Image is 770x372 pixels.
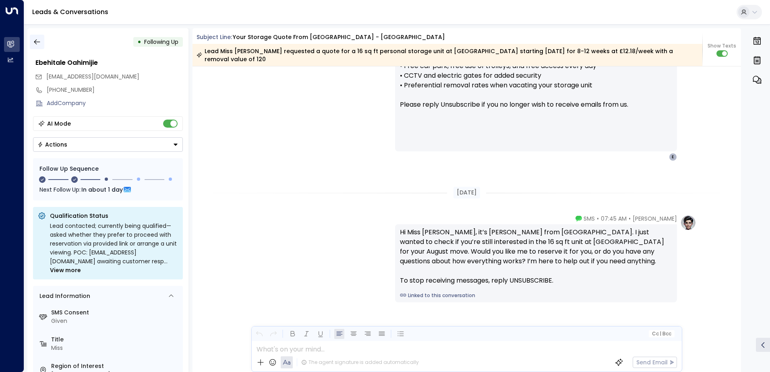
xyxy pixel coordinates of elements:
[660,331,661,337] span: |
[51,362,180,370] label: Region of Interest
[37,292,90,300] div: Lead Information
[47,120,71,128] div: AI Mode
[453,187,480,198] div: [DATE]
[81,185,123,194] span: In about 1 day
[50,221,178,275] div: Lead contacted; currently being qualified—asked whether they prefer to proceed with reservation v...
[39,165,176,173] div: Follow Up Sequence
[33,137,183,152] button: Actions
[50,266,81,275] span: View more
[144,38,178,46] span: Following Up
[233,33,445,41] div: Your storage quote from [GEOGRAPHIC_DATA] - [GEOGRAPHIC_DATA]
[47,86,183,94] div: [PHONE_NUMBER]
[51,335,180,344] label: Title
[46,72,139,81] span: [EMAIL_ADDRESS][DOMAIN_NAME]
[51,344,180,352] div: Miss
[51,317,180,325] div: Given
[197,47,698,63] div: Lead Miss [PERSON_NAME] requested a quote for a 16 sq ft personal storage unit at [GEOGRAPHIC_DAT...
[268,329,278,339] button: Redo
[46,72,139,81] span: ebehiohhy@gmail.com
[680,215,696,231] img: profile-logo.png
[597,215,599,223] span: •
[629,215,631,223] span: •
[51,308,180,317] label: SMS Consent
[35,58,183,68] div: Ebehitale Oahimijie
[137,35,141,49] div: •
[33,137,183,152] div: Button group with a nested menu
[400,292,672,299] a: Linked to this conversation
[47,99,183,107] div: AddCompany
[197,33,232,41] span: Subject Line:
[669,153,677,161] div: E
[37,141,67,148] div: Actions
[708,42,736,50] span: Show Texts
[254,329,264,339] button: Undo
[633,215,677,223] span: [PERSON_NAME]
[400,227,672,285] div: Hi Miss [PERSON_NAME], it’s [PERSON_NAME] from [GEOGRAPHIC_DATA]. I just wanted to check if you’r...
[652,331,671,337] span: Cc Bcc
[601,215,627,223] span: 07:45 AM
[648,330,674,338] button: Cc|Bcc
[584,215,595,223] span: SMS
[39,185,176,194] div: Next Follow Up:
[32,7,108,17] a: Leads & Conversations
[50,212,178,220] p: Qualification Status
[301,359,419,366] div: The agent signature is added automatically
